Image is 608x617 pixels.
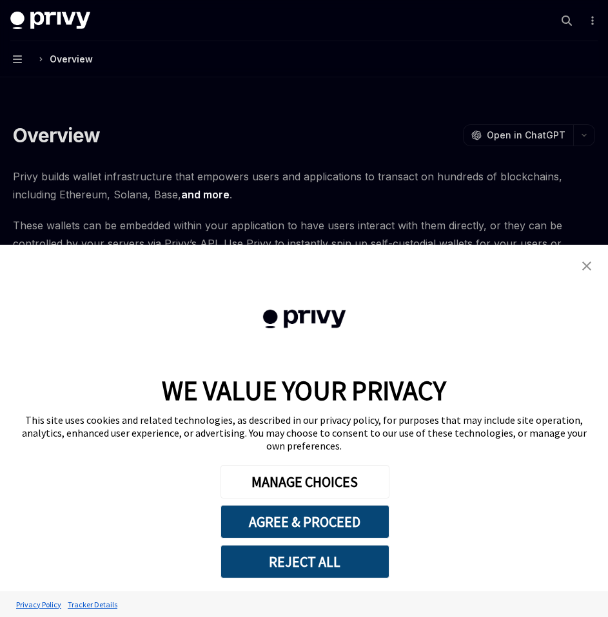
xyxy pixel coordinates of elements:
div: This site uses cookies and related technologies, as described in our privacy policy, for purposes... [13,413,595,452]
button: AGREE & PROCEED [221,505,389,538]
img: dark logo [10,12,90,30]
span: Open in ChatGPT [487,129,565,142]
button: REJECT ALL [221,545,389,578]
button: Open in ChatGPT [463,124,573,146]
a: Privacy Policy [13,593,64,616]
span: WE VALUE YOUR PRIVACY [162,374,446,407]
span: Privy builds wallet infrastructure that empowers users and applications to transact on hundreds o... [13,167,595,204]
a: and more [181,188,230,202]
a: close banner [574,253,600,279]
div: Overview [50,52,93,67]
button: MANAGE CHOICES [221,465,389,498]
span: These wallets can be embedded within your application to have users interact with them directly, ... [13,216,595,271]
a: Tracker Details [64,593,121,616]
img: company logo [235,291,373,347]
h1: Overview [13,124,100,147]
button: More actions [585,12,598,30]
img: close banner [582,261,591,271]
